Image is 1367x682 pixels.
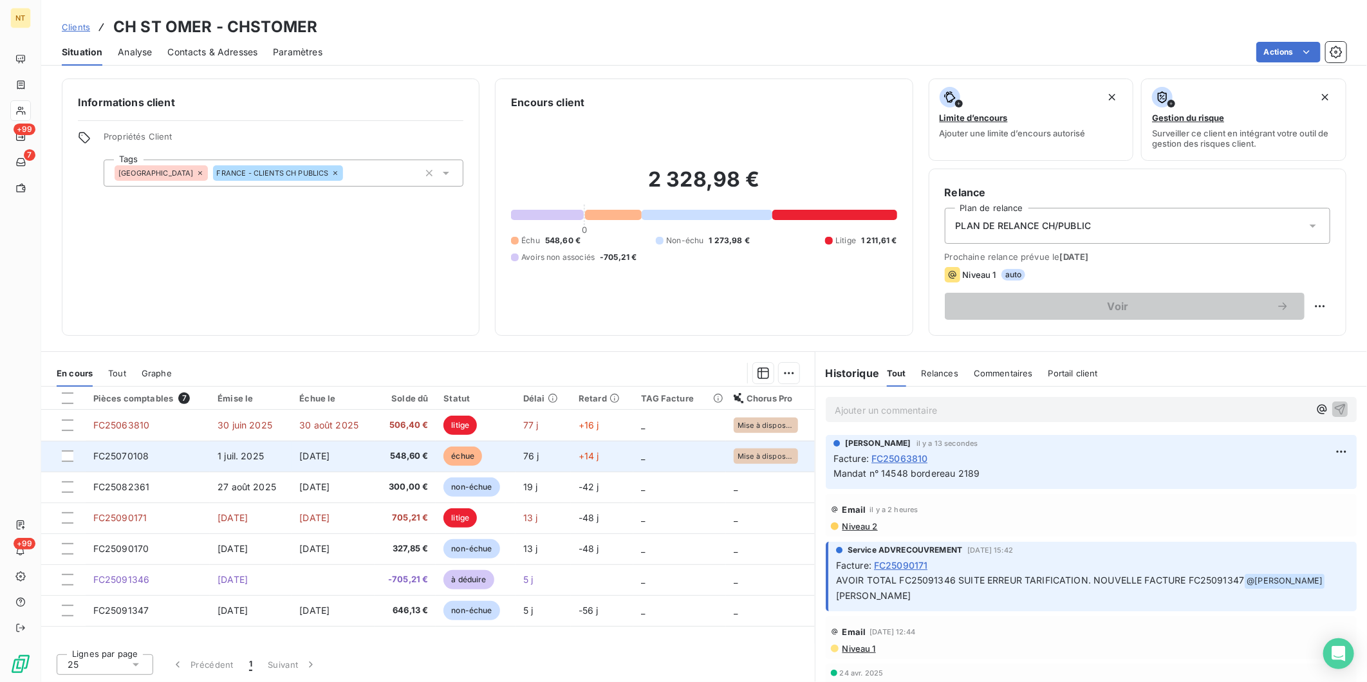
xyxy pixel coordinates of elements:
span: Commentaires [974,368,1033,378]
span: Propriétés Client [104,131,463,149]
span: _ [641,512,645,523]
span: Mandat n° 14548 bordereau 2189 [833,468,980,479]
button: Suivant [260,651,325,678]
div: TAG Facture [641,393,718,403]
span: FC25063810 [93,419,150,430]
span: 13 j [523,512,538,523]
span: Niveau 1 [963,270,996,280]
span: 327,85 € [382,542,429,555]
span: Situation [62,46,102,59]
span: il y a 2 heures [869,506,918,513]
span: 30 juin 2025 [218,419,272,430]
input: Ajouter une valeur [343,167,353,179]
span: Litige [835,235,856,246]
span: Non-échu [666,235,703,246]
span: [DATE] [218,543,248,554]
span: Contacts & Adresses [167,46,257,59]
span: Portail client [1048,368,1098,378]
span: FC25070108 [93,450,149,461]
h6: Informations client [78,95,463,110]
button: Gestion du risqueSurveiller ce client en intégrant votre outil de gestion des risques client. [1141,78,1346,161]
span: FC25082361 [93,481,150,492]
span: _ [734,543,738,554]
div: Retard [579,393,626,403]
span: AVOIR TOTAL FC25091346 SUITE ERREUR TARIFICATION. NOUVELLE FACTURE FC25091347 [836,575,1245,585]
span: [DATE] [299,512,330,523]
span: FC25091347 [93,605,149,616]
div: Solde dû [382,393,429,403]
div: NT [10,8,31,28]
span: 30 août 2025 [299,419,358,430]
span: Facture : [833,452,869,465]
span: -705,21 € [600,252,637,263]
span: _ [641,419,645,430]
div: Chorus Pro [734,393,807,403]
span: 646,13 € [382,604,429,617]
h6: Relance [945,185,1330,200]
span: Gestion du risque [1152,113,1224,123]
span: _ [734,574,738,585]
span: -42 j [579,481,599,492]
span: PLAN DE RELANCE CH/PUBLIC [956,219,1092,232]
span: [DATE] 15:42 [967,546,1013,554]
span: -56 j [579,605,599,616]
span: 5 j [523,605,533,616]
span: [DATE] [218,574,248,585]
span: _ [641,481,645,492]
button: Actions [1256,42,1321,62]
span: Mise à disposition du destinataire [738,421,794,429]
span: [PERSON_NAME] [836,590,911,601]
span: 300,00 € [382,481,429,493]
span: Facture : [836,558,871,572]
span: auto [1001,269,1026,281]
span: Email [842,627,866,637]
span: 1 [249,658,252,671]
span: [GEOGRAPHIC_DATA] [118,169,194,177]
span: 705,21 € [382,511,429,524]
button: 1 [241,651,260,678]
h6: Encours client [511,95,584,110]
button: Précédent [163,651,241,678]
span: FC25090171 [93,512,147,523]
span: -48 j [579,543,599,554]
span: 13 j [523,543,538,554]
span: [DATE] [1060,252,1089,262]
img: Logo LeanPay [10,654,31,674]
span: Clients [62,22,90,32]
h3: CH ST OMER - CHSTOMER [113,15,317,39]
span: [PERSON_NAME] [845,438,911,449]
span: [DATE] [299,450,330,461]
span: 1 211,61 € [861,235,897,246]
span: 0 [582,225,587,235]
span: Email [842,504,866,515]
span: Voir [960,301,1276,311]
span: non-échue [443,477,499,497]
span: _ [641,450,645,461]
span: échue [443,447,482,466]
span: FC25063810 [871,452,928,465]
button: Voir [945,293,1305,320]
span: 1 273,98 € [709,235,750,246]
span: Niveau 1 [841,643,876,654]
span: FC25090170 [93,543,149,554]
span: Graphe [142,368,172,378]
button: Limite d’encoursAjouter une limite d’encours autorisé [929,78,1134,161]
span: _ [641,605,645,616]
span: Mise à disposition du destinataire [738,452,794,460]
span: Prochaine relance prévue le [945,252,1330,262]
span: _ [641,543,645,554]
span: Avoirs non associés [521,252,595,263]
span: [DATE] [299,543,330,554]
span: 19 j [523,481,538,492]
span: Tout [108,368,126,378]
span: +99 [14,124,35,135]
span: +99 [14,538,35,549]
span: Surveiller ce client en intégrant votre outil de gestion des risques client. [1152,128,1335,149]
span: [DATE] [218,605,248,616]
span: 506,40 € [382,419,429,432]
span: [DATE] [299,481,330,492]
span: En cours [57,368,93,378]
span: 7 [178,392,190,404]
span: litige [443,416,477,435]
span: 24 avr. 2025 [840,669,884,677]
